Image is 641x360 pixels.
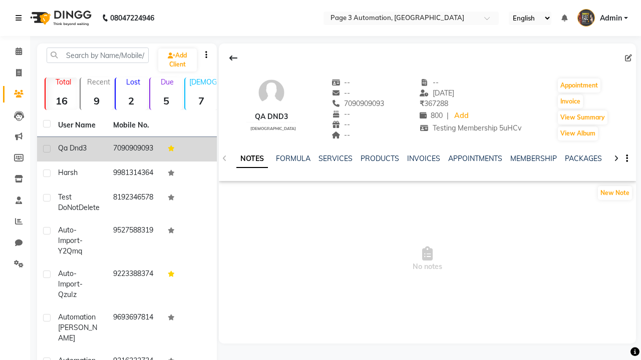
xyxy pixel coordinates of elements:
[158,48,197,71] a: Add Client
[50,77,78,86] p: Total
[116,94,148,107] strong: 2
[256,77,286,107] img: avatar
[58,192,100,212] span: Test DoNotDelete
[598,186,632,200] button: New Note
[58,143,87,152] span: Qa Dnd3
[52,114,107,137] th: User Name
[58,225,83,255] span: Auto-Import-Y2Qmq
[152,77,182,86] p: Due
[558,126,598,140] button: View Album
[318,154,353,163] a: SERVICES
[420,99,424,108] span: ₹
[558,78,600,92] button: Appointment
[407,154,440,163] a: INVOICES
[510,154,557,163] a: MEMBERSHIP
[107,114,162,137] th: Mobile No.
[361,154,399,163] a: PRODUCTS
[565,154,602,163] a: PACKAGES
[46,94,78,107] strong: 16
[107,137,162,161] td: 7090909093
[420,123,521,132] span: Testing Membership 5uHCv
[120,77,148,86] p: Lost
[58,312,97,342] span: Automation [PERSON_NAME]
[81,94,113,107] strong: 9
[107,161,162,186] td: 9981314364
[447,110,449,121] span: |
[246,111,296,122] div: Qa Dnd3
[58,269,83,299] span: Auto-Import-QzuIz
[332,99,385,108] span: 7090909093
[26,4,94,32] img: logo
[448,154,502,163] a: APPOINTMENTS
[185,94,217,107] strong: 7
[223,48,244,67] div: Back to Client
[219,209,636,309] span: No notes
[558,110,607,124] button: View Summary
[110,4,154,32] b: 08047224946
[236,150,268,168] a: NOTES
[577,9,595,26] img: Admin
[276,154,310,163] a: FORMULA
[58,168,78,177] span: Harsh
[332,88,351,97] span: --
[420,88,454,97] span: [DATE]
[420,99,448,108] span: 367288
[85,77,113,86] p: Recent
[420,111,443,120] span: 800
[332,120,351,129] span: --
[189,77,217,86] p: [DEMOGRAPHIC_DATA]
[150,94,182,107] strong: 5
[600,13,622,23] span: Admin
[107,306,162,349] td: 9693697814
[47,47,149,63] input: Search by Name/Mobile/Email/Code
[107,262,162,306] td: 9223388374
[453,109,470,123] a: Add
[107,219,162,262] td: 9527588319
[250,126,296,131] span: [DEMOGRAPHIC_DATA]
[332,109,351,118] span: --
[558,94,583,108] button: Invoice
[332,130,351,139] span: --
[107,186,162,219] td: 8192346578
[420,78,439,87] span: --
[332,78,351,87] span: --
